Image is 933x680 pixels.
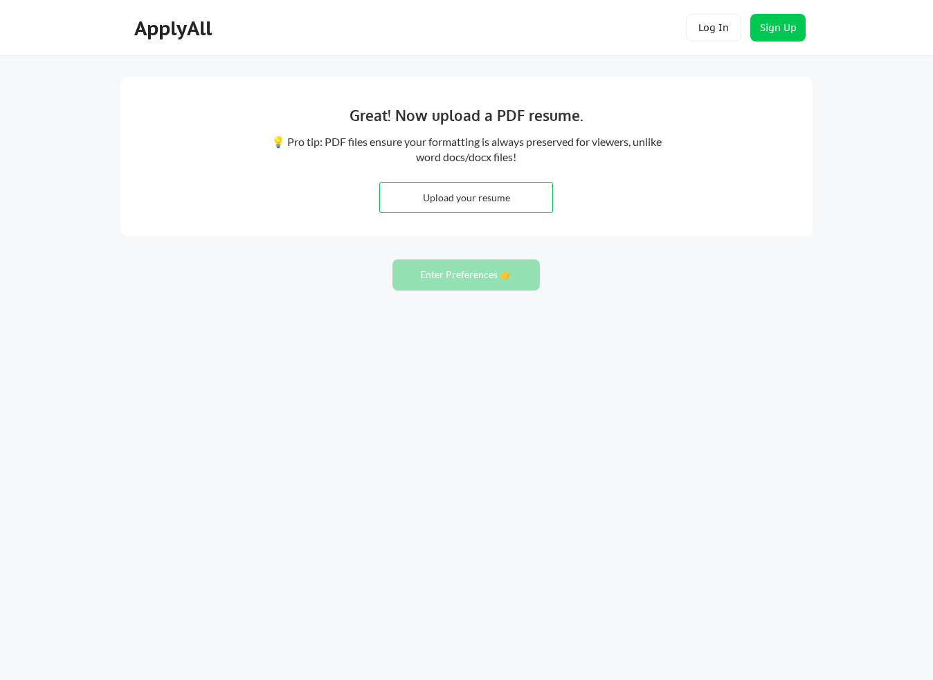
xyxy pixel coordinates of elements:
[392,259,540,291] button: Enter Preferences 👉
[269,134,663,165] div: 💡 Pro tip: PDF files ensure your formatting is always preserved for viewers, unlike word docs/doc...
[255,104,677,127] div: Great! Now upload a PDF resume.
[750,14,806,42] button: Sign Up
[686,14,741,42] button: Log In
[134,17,216,40] div: ApplyAll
